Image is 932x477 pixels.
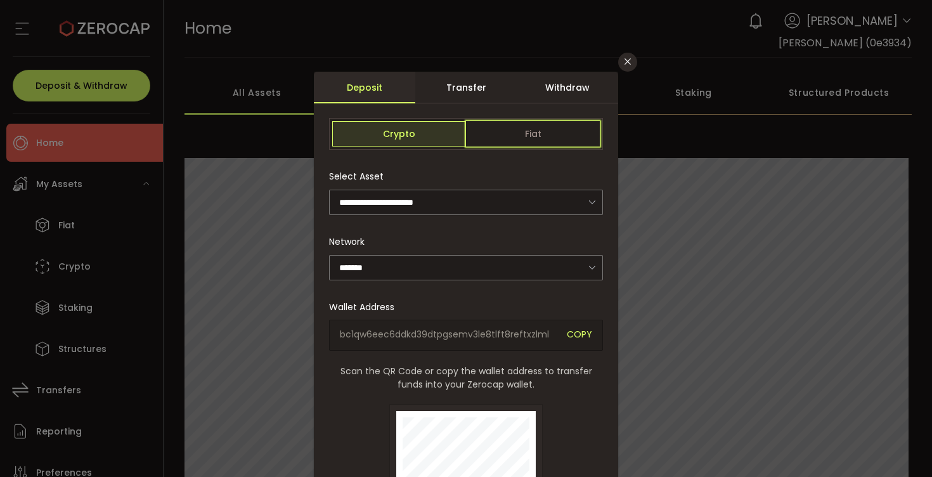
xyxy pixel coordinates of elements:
button: Close [618,53,637,72]
span: Crypto [332,121,466,147]
div: Withdraw [517,72,618,103]
span: COPY [567,328,592,343]
iframe: Chat Widget [869,416,932,477]
span: bc1qw6eec6ddkd39dtpgsemv3le8tlft8reftxzlml [340,328,557,343]
div: Deposit [314,72,415,103]
label: Wallet Address [329,301,402,313]
span: Fiat [466,121,600,147]
span: Scan the QR Code or copy the wallet address to transfer funds into your Zerocap wallet. [329,365,603,391]
label: Select Asset [329,170,391,183]
div: Transfer [415,72,517,103]
label: Network [329,235,372,248]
